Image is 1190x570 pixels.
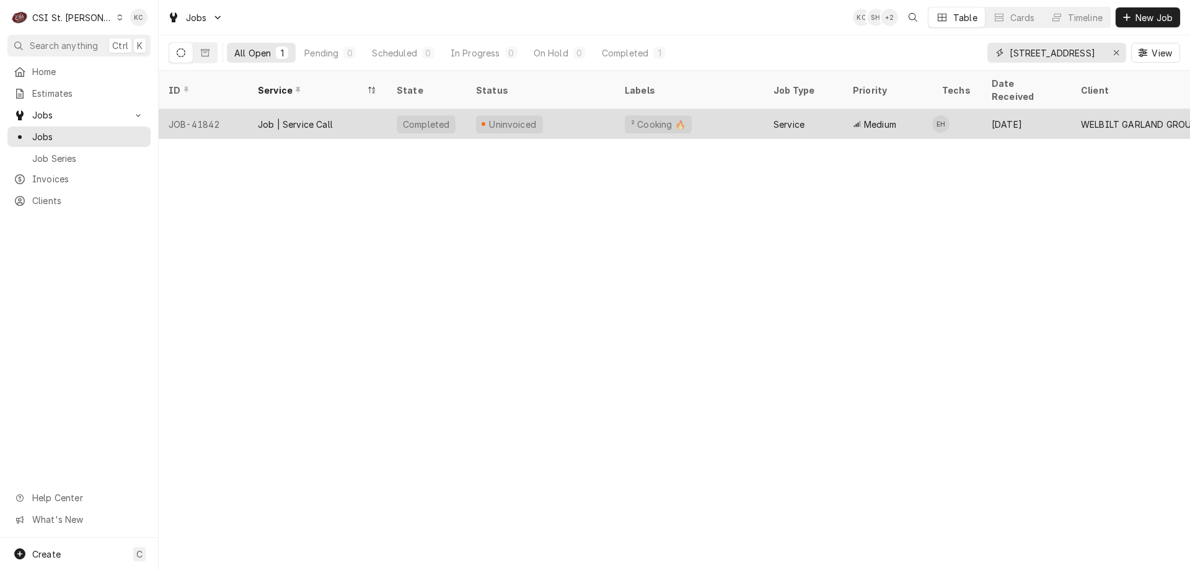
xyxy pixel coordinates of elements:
[7,509,151,530] a: Go to What's New
[169,84,236,97] div: ID
[30,39,98,52] span: Search anything
[1068,11,1103,24] div: Timeline
[534,47,568,60] div: On Hold
[186,11,207,24] span: Jobs
[853,84,920,97] div: Priority
[1116,7,1180,27] button: New Job
[11,9,29,26] div: CSI St. Louis's Avatar
[7,35,151,56] button: Search anythingCtrlK
[372,47,416,60] div: Scheduled
[625,84,754,97] div: Labels
[32,87,144,100] span: Estimates
[7,83,151,104] a: Estimates
[402,118,451,131] div: Completed
[1106,43,1126,63] button: Erase input
[304,47,338,60] div: Pending
[1131,43,1180,63] button: View
[1133,11,1175,24] span: New Job
[32,65,144,78] span: Home
[773,84,833,97] div: Job Type
[1010,11,1035,24] div: Cards
[112,39,128,52] span: Ctrl
[7,488,151,508] a: Go to Help Center
[932,115,950,133] div: EH
[130,9,148,26] div: Kelly Christen's Avatar
[32,152,144,165] span: Job Series
[32,130,144,143] span: Jobs
[476,84,602,97] div: Status
[903,7,923,27] button: Open search
[942,84,972,97] div: Techs
[258,118,333,131] div: Job | Service Call
[346,47,353,60] div: 0
[932,115,950,133] div: Erick Hudgens's Avatar
[867,9,884,26] div: SH
[7,61,151,82] a: Home
[32,109,126,122] span: Jobs
[602,47,648,60] div: Completed
[1149,47,1175,60] span: View
[159,109,248,139] div: JOB-41842
[32,194,144,207] span: Clients
[992,77,1059,103] div: Date Received
[234,47,271,60] div: All Open
[864,118,896,131] span: Medium
[656,47,663,60] div: 1
[451,47,500,60] div: In Progress
[576,47,583,60] div: 0
[7,105,151,125] a: Go to Jobs
[32,172,144,185] span: Invoices
[7,127,151,147] a: Jobs
[853,9,870,26] div: Kelly Christen's Avatar
[32,549,61,559] span: Create
[425,47,432,60] div: 0
[508,47,515,60] div: 0
[867,9,884,26] div: Sydney Hankins's Avatar
[488,118,538,131] div: Uninvoiced
[881,9,898,26] div: 's Avatar
[7,148,151,169] a: Job Series
[953,11,977,24] div: Table
[630,118,687,131] div: ² Cooking 🔥
[136,548,143,561] span: C
[7,190,151,211] a: Clients
[773,118,804,131] div: Service
[11,9,29,26] div: C
[853,9,870,26] div: KC
[397,84,456,97] div: State
[130,9,148,26] div: KC
[32,11,113,24] div: CSI St. [PERSON_NAME]
[32,513,143,526] span: What's New
[137,39,143,52] span: K
[32,491,143,504] span: Help Center
[982,109,1071,139] div: [DATE]
[7,169,151,189] a: Invoices
[162,7,228,28] a: Go to Jobs
[1010,43,1103,63] input: Keyword search
[881,9,898,26] div: + 2
[278,47,286,60] div: 1
[258,84,364,97] div: Service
